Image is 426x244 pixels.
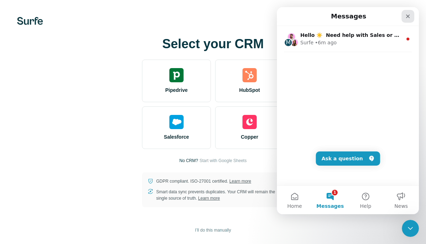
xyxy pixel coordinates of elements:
button: Start with Google Sheets [200,157,247,164]
span: I’ll do this manually [195,227,231,233]
span: Home [10,196,25,201]
a: Learn more [229,179,251,184]
button: Help [71,179,106,207]
img: copper's logo [242,115,257,129]
span: HubSpot [239,87,260,94]
div: • 6m ago [38,32,60,39]
a: Learn more [198,196,220,201]
p: No CRM? [179,157,198,164]
button: News [106,179,142,207]
img: salesforce's logo [169,115,184,129]
span: Messages [39,196,67,201]
p: GDPR compliant. ISO-27001 certified. [156,178,251,184]
img: hubspot's logo [242,68,257,82]
div: Surfe [23,32,37,39]
img: pipedrive's logo [169,68,184,82]
span: Copper [241,133,258,140]
iframe: Intercom live chat [402,220,419,237]
button: Ask a question [39,144,103,159]
span: Hello ☀️ ​ Need help with Sales or Support? We've got you covered! [23,25,211,31]
img: Surfe's logo [17,17,43,25]
span: Pipedrive [165,87,187,94]
p: Smart data sync prevents duplicates. Your CRM will remain the single source of truth. [156,189,278,201]
span: News [118,196,131,201]
span: Salesforce [164,133,189,140]
button: I’ll do this manually [190,225,236,235]
h1: Select your CRM [142,37,284,51]
span: Help [83,196,94,201]
button: Messages [35,179,71,207]
iframe: Intercom live chat [277,7,419,214]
